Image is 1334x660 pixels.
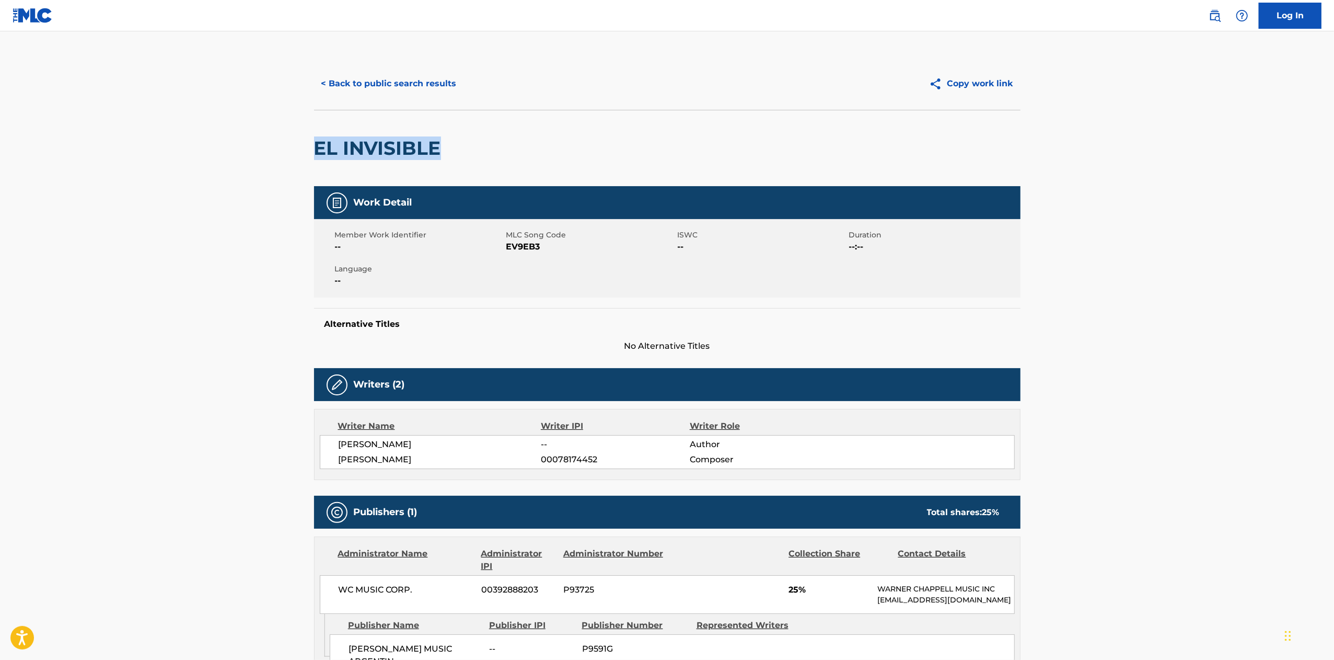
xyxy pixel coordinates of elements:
[1204,5,1225,26] a: Public Search
[563,584,665,596] span: P93725
[690,438,825,451] span: Author
[849,241,1018,253] span: --:--
[1232,5,1252,26] div: Help
[898,548,1000,573] div: Contact Details
[849,230,1018,241] span: Duration
[314,340,1020,352] span: No Alternative Titles
[697,619,803,632] div: Represented Writers
[929,77,947,90] img: Copy work link
[354,197,412,209] h5: Work Detail
[877,595,1014,606] p: [EMAIL_ADDRESS][DOMAIN_NAME]
[690,420,825,433] div: Writer Role
[331,197,343,209] img: Work Detail
[339,453,541,466] span: [PERSON_NAME]
[335,275,504,287] span: --
[354,379,405,391] h5: Writers (2)
[541,438,689,451] span: --
[1209,9,1221,22] img: search
[927,506,1000,519] div: Total shares:
[481,584,555,596] span: 00392888203
[348,619,481,632] div: Publisher Name
[339,438,541,451] span: [PERSON_NAME]
[982,507,1000,517] span: 25 %
[354,506,417,518] h5: Publishers (1)
[314,136,446,160] h2: EL INVISIBLE
[506,230,675,241] span: MLC Song Code
[335,230,504,241] span: Member Work Identifier
[335,241,504,253] span: --
[690,453,825,466] span: Composer
[338,548,473,573] div: Administrator Name
[678,230,846,241] span: ISWC
[1259,3,1321,29] a: Log In
[1236,9,1248,22] img: help
[582,619,689,632] div: Publisher Number
[541,453,689,466] span: 00078174452
[678,241,846,253] span: --
[563,548,665,573] div: Administrator Number
[922,71,1020,97] button: Copy work link
[339,584,474,596] span: WC MUSIC CORP.
[541,420,690,433] div: Writer IPI
[788,548,890,573] div: Collection Share
[314,71,464,97] button: < Back to public search results
[13,8,53,23] img: MLC Logo
[788,584,869,596] span: 25%
[331,379,343,391] img: Writers
[481,548,555,573] div: Administrator IPI
[331,506,343,519] img: Publishers
[1282,610,1334,660] iframe: Chat Widget
[582,643,689,655] span: P9591G
[324,319,1010,329] h5: Alternative Titles
[877,584,1014,595] p: WARNER CHAPPELL MUSIC INC
[490,643,574,655] span: --
[489,619,574,632] div: Publisher IPI
[338,420,541,433] div: Writer Name
[335,264,504,275] span: Language
[1285,620,1291,652] div: Drag
[506,241,675,253] span: EV9EB3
